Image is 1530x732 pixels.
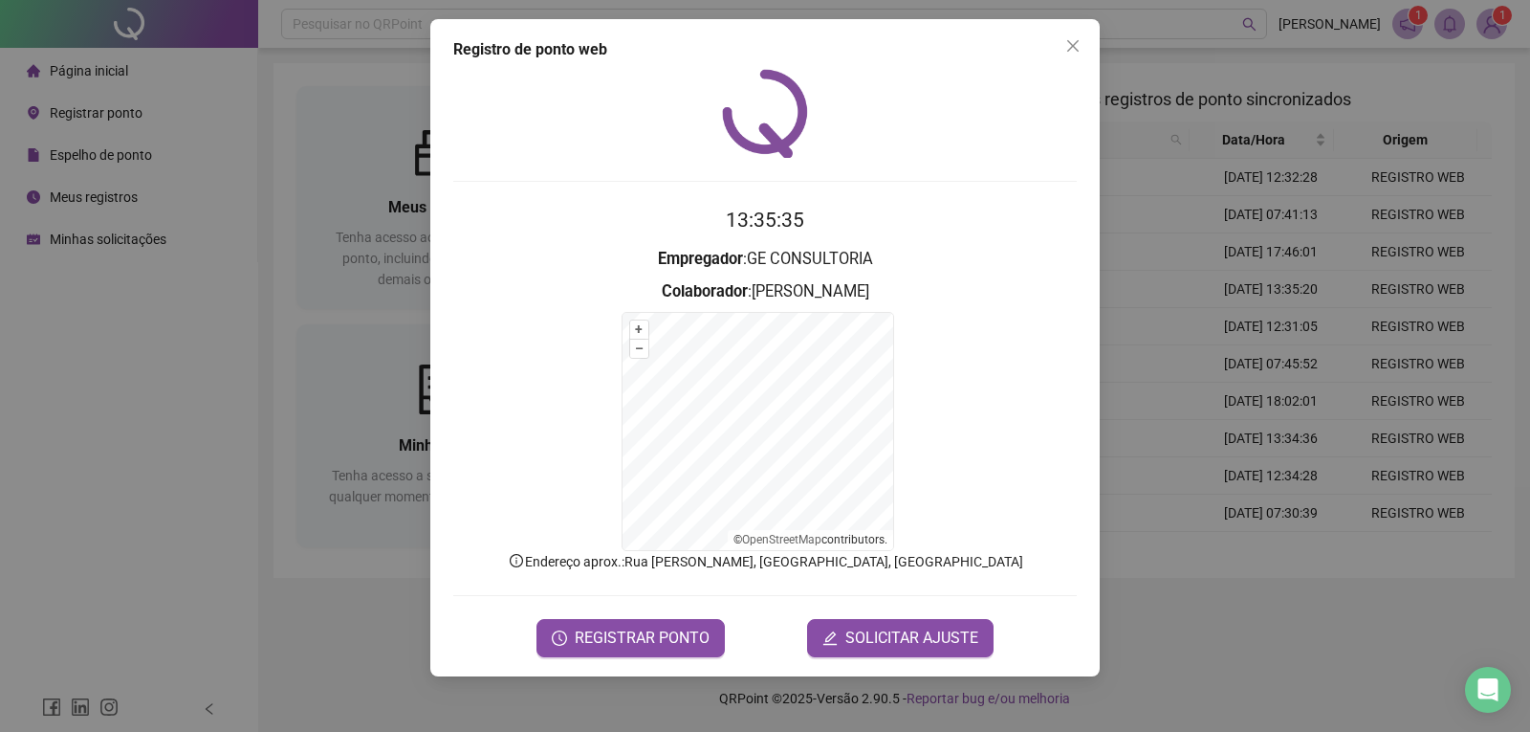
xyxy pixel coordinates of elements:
li: © contributors. [733,533,887,546]
h3: : [PERSON_NAME] [453,279,1077,304]
a: OpenStreetMap [742,533,821,546]
p: Endereço aprox. : Rua [PERSON_NAME], [GEOGRAPHIC_DATA], [GEOGRAPHIC_DATA] [453,551,1077,572]
span: close [1065,38,1081,54]
span: clock-circle [552,631,567,646]
button: Close [1058,31,1088,61]
button: + [630,321,648,339]
span: SOLICITAR AJUSTE [845,627,978,650]
button: – [630,340,648,358]
div: Registro de ponto web [453,38,1077,61]
strong: Empregador [658,250,743,268]
button: editSOLICITAR AJUSTE [807,619,994,657]
span: edit [822,631,838,646]
time: 13:35:35 [726,209,804,232]
img: QRPoint [722,69,808,158]
span: REGISTRAR PONTO [575,627,710,650]
strong: Colaborador [662,282,748,300]
span: info-circle [508,552,525,569]
div: Open Intercom Messenger [1465,667,1511,713]
button: REGISTRAR PONTO [536,619,725,657]
h3: : GE CONSULTORIA [453,247,1077,272]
